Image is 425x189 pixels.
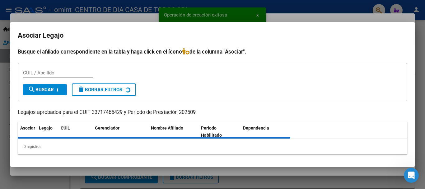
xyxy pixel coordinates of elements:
h4: Busque el afiliado correspondiente en la tabla y haga click en el ícono de la columna "Asociar". [18,48,407,56]
span: Buscar [28,87,54,92]
span: Dependencia [243,125,269,130]
datatable-header-cell: Dependencia [241,121,291,142]
span: CUIL [61,125,70,130]
h2: Asociar Legajo [18,30,407,41]
mat-icon: delete [77,86,85,93]
datatable-header-cell: Asociar [18,121,36,142]
iframe: Intercom live chat [404,168,419,183]
span: Asociar [20,125,35,130]
div: 0 registros [18,139,407,154]
datatable-header-cell: Gerenciador [92,121,148,142]
span: Nombre Afiliado [151,125,183,130]
datatable-header-cell: Legajo [36,121,58,142]
span: Borrar Filtros [77,87,122,92]
button: Buscar [23,84,67,95]
span: Legajo [39,125,53,130]
p: Legajos aprobados para el CUIT 33717465429 y Período de Prestación 202509 [18,109,407,116]
span: Periodo Habilitado [201,125,222,138]
button: Borrar Filtros [72,83,136,96]
mat-icon: search [28,86,35,93]
datatable-header-cell: CUIL [58,121,92,142]
span: Gerenciador [95,125,119,130]
datatable-header-cell: Nombre Afiliado [148,121,198,142]
datatable-header-cell: Periodo Habilitado [198,121,241,142]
